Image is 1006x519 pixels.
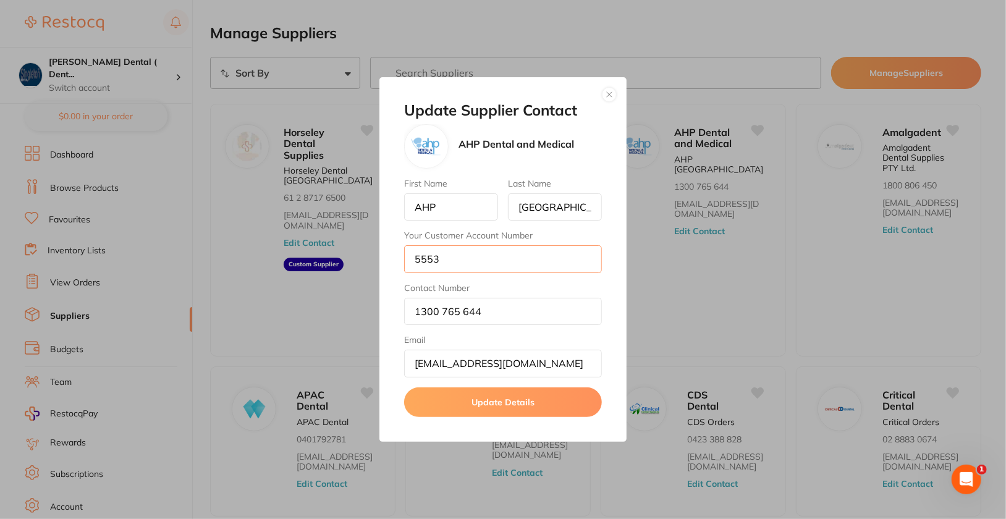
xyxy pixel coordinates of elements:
[404,179,498,188] label: First Name
[412,138,441,156] img: AHP Dental and Medical
[952,465,981,494] iframe: Intercom live chat
[404,230,602,240] label: Your Customer Account Number
[404,102,602,119] h2: Update Supplier Contact
[404,387,602,417] button: Update Details
[508,179,602,188] label: Last Name
[977,465,987,475] span: 1
[404,335,602,345] label: Email
[404,283,602,293] label: Contact Number
[459,138,574,150] p: AHP Dental and Medical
